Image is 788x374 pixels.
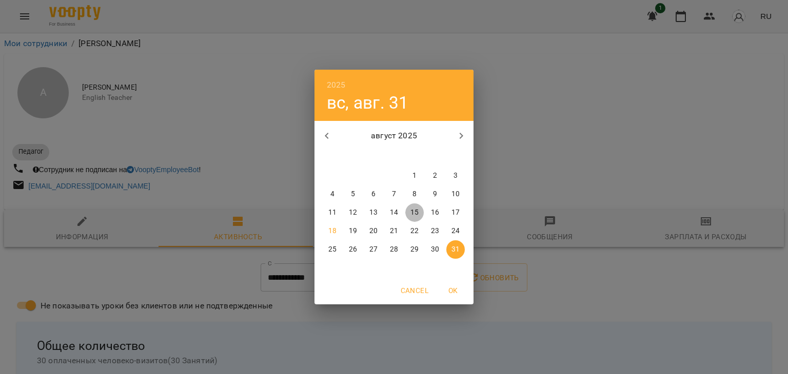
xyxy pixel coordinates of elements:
[339,130,449,142] p: август 2025
[397,281,432,300] button: Cancel
[446,185,465,203] button: 10
[369,244,378,255] p: 27
[328,207,337,218] p: 11
[426,240,444,259] button: 30
[405,151,424,161] span: пт
[431,207,439,218] p: 16
[451,226,460,236] p: 24
[410,207,419,218] p: 15
[437,281,469,300] button: OK
[426,185,444,203] button: 9
[405,203,424,222] button: 15
[323,185,342,203] button: 4
[433,189,437,199] p: 9
[412,189,417,199] p: 8
[364,203,383,222] button: 13
[371,189,376,199] p: 6
[364,222,383,240] button: 20
[405,185,424,203] button: 8
[369,207,378,218] p: 13
[344,185,362,203] button: 5
[446,167,465,185] button: 3
[327,92,409,113] button: вс, авг. 31
[344,151,362,161] span: вт
[327,78,346,92] button: 2025
[410,244,419,255] p: 29
[446,203,465,222] button: 17
[349,226,357,236] p: 19
[385,203,403,222] button: 14
[405,222,424,240] button: 22
[433,171,437,181] p: 2
[426,222,444,240] button: 23
[328,244,337,255] p: 25
[351,189,355,199] p: 5
[412,171,417,181] p: 1
[392,189,396,199] p: 7
[349,244,357,255] p: 26
[328,226,337,236] p: 18
[451,244,460,255] p: 31
[385,151,403,161] span: чт
[405,240,424,259] button: 29
[323,240,342,259] button: 25
[323,151,342,161] span: пн
[410,226,419,236] p: 22
[385,240,403,259] button: 28
[454,171,458,181] p: 3
[451,189,460,199] p: 10
[369,226,378,236] p: 20
[405,167,424,185] button: 1
[390,207,398,218] p: 14
[344,222,362,240] button: 19
[441,284,465,297] span: OK
[390,226,398,236] p: 21
[446,151,465,161] span: вс
[451,207,460,218] p: 17
[431,244,439,255] p: 30
[446,240,465,259] button: 31
[390,244,398,255] p: 28
[426,167,444,185] button: 2
[385,185,403,203] button: 7
[344,240,362,259] button: 26
[323,203,342,222] button: 11
[364,151,383,161] span: ср
[385,222,403,240] button: 21
[364,185,383,203] button: 6
[426,203,444,222] button: 16
[344,203,362,222] button: 12
[349,207,357,218] p: 12
[431,226,439,236] p: 23
[446,222,465,240] button: 24
[426,151,444,161] span: сб
[364,240,383,259] button: 27
[401,284,428,297] span: Cancel
[323,222,342,240] button: 18
[330,189,334,199] p: 4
